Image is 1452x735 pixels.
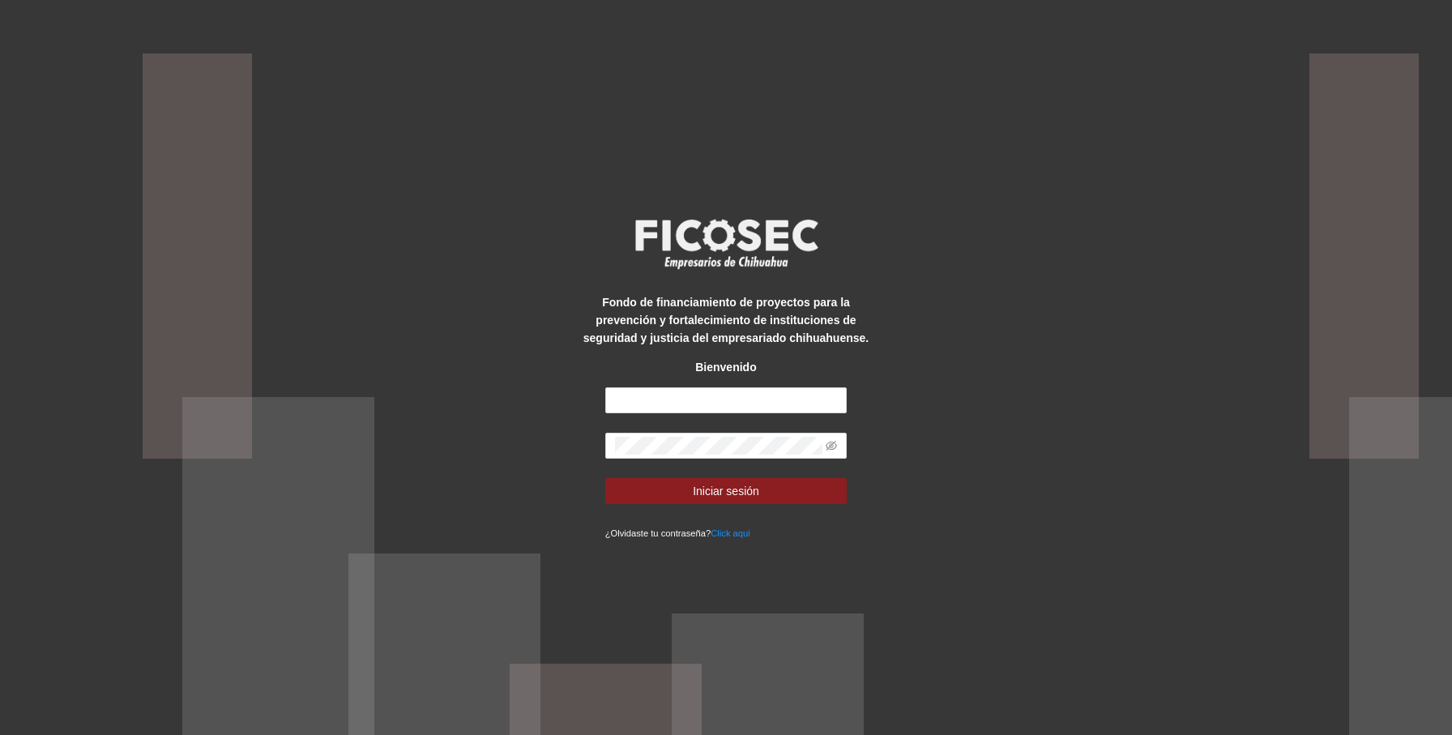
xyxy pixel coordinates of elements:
strong: Bienvenido [695,361,756,374]
small: ¿Olvidaste tu contraseña? [605,528,750,538]
strong: Fondo de financiamiento de proyectos para la prevención y fortalecimiento de instituciones de seg... [583,296,869,344]
img: logo [625,214,827,274]
button: Iniciar sesión [605,478,848,504]
span: Iniciar sesión [693,482,759,500]
a: Click aqui [711,528,750,538]
span: eye-invisible [826,440,837,451]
